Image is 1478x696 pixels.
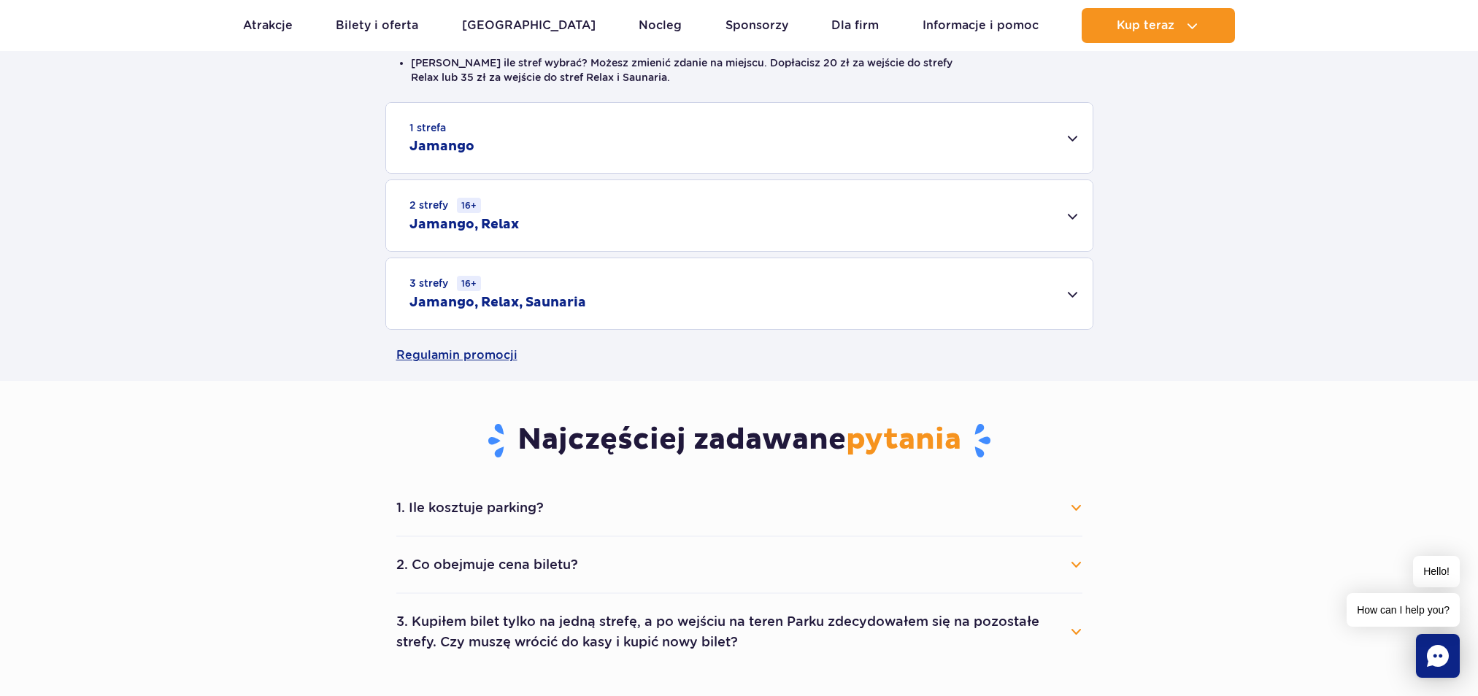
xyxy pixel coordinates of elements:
a: Nocleg [639,8,682,43]
h2: Jamango [409,138,474,155]
h2: Jamango, Relax [409,216,519,233]
h2: Jamango, Relax, Saunaria [409,294,586,312]
div: Chat [1416,634,1460,678]
h3: Najczęściej zadawane [396,422,1082,460]
a: Atrakcje [243,8,293,43]
small: 16+ [457,276,481,291]
span: pytania [846,422,961,458]
span: Kup teraz [1117,19,1174,32]
small: 16+ [457,198,481,213]
button: 2. Co obejmuje cena biletu? [396,549,1082,581]
span: Hello! [1413,556,1460,587]
span: How can I help you? [1347,593,1460,627]
small: 1 strefa [409,120,446,135]
small: 2 strefy [409,198,481,213]
a: Sponsorzy [725,8,788,43]
li: [PERSON_NAME] ile stref wybrać? Możesz zmienić zdanie na miejscu. Dopłacisz 20 zł za wejście do s... [411,55,1068,85]
a: Informacje i pomoc [923,8,1039,43]
a: Dla firm [831,8,879,43]
small: 3 strefy [409,276,481,291]
a: Regulamin promocji [396,330,1082,381]
a: [GEOGRAPHIC_DATA] [462,8,596,43]
button: 3. Kupiłem bilet tylko na jedną strefę, a po wejściu na teren Parku zdecydowałem się na pozostałe... [396,606,1082,658]
a: Bilety i oferta [336,8,418,43]
button: Kup teraz [1082,8,1235,43]
button: 1. Ile kosztuje parking? [396,492,1082,524]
